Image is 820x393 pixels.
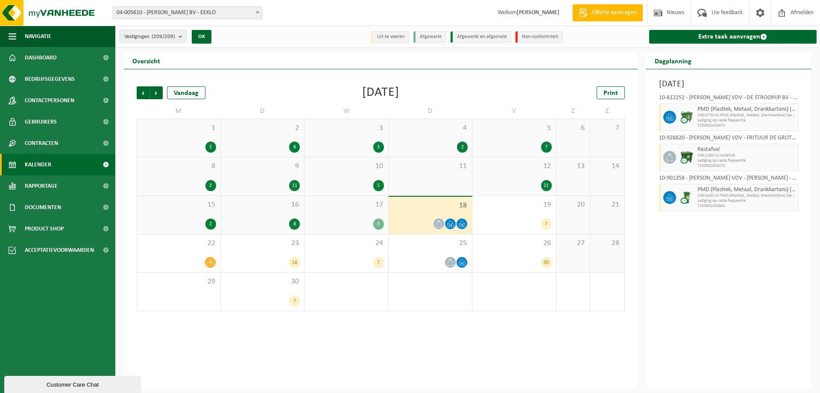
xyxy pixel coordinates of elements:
[697,158,797,163] span: Lediging op vaste frequentie
[289,219,300,230] div: 8
[309,124,384,133] span: 3
[371,31,409,43] li: Uit te voeren
[477,162,552,171] span: 12
[205,219,216,230] div: 2
[221,103,305,119] td: D
[124,30,175,43] span: Vestigingen
[289,257,300,268] div: 16
[137,86,149,99] span: Vorige
[451,31,511,43] li: Afgewerkt en afgemeld
[289,180,300,191] div: 11
[393,201,468,210] span: 18
[697,146,797,153] span: Restafval
[25,175,58,197] span: Rapportage
[25,197,61,218] span: Documenten
[477,124,552,133] span: 5
[697,186,797,193] span: PMD (Plastiek, Metaal, Drankkartons) (bedrijven)
[362,86,399,99] div: [DATE]
[556,103,591,119] td: Z
[373,142,384,153] div: 3
[25,90,74,111] span: Contactpersonen
[472,103,556,119] td: V
[594,239,620,248] span: 28
[289,142,300,153] div: 6
[120,30,187,43] button: Vestigingen(209/209)
[561,239,586,248] span: 27
[141,200,216,210] span: 15
[697,113,797,118] span: WB-0770-CU PMD (Plastiek, Metaal, Drankkartons) (bedrijven)
[413,31,446,43] li: Afgewerkt
[477,239,552,248] span: 26
[389,103,473,119] td: D
[697,153,797,158] span: WB-1100-CU restafval
[697,106,797,113] span: PMD (Plastiek, Metaal, Drankkartons) (bedrijven)
[141,239,216,248] span: 22
[25,239,94,261] span: Acceptatievoorwaarden
[25,26,51,47] span: Navigatie
[659,175,799,184] div: 10-901358 - [PERSON_NAME] VDV - [PERSON_NAME] - KNOKKE
[225,277,300,287] span: 30
[141,277,216,287] span: 29
[541,257,552,268] div: 30
[225,200,300,210] span: 16
[597,86,625,99] a: Print
[113,7,262,19] span: 04-005610 - ELIAS VANDEVOORDE BV - EEKLO
[25,154,51,175] span: Kalender
[680,151,693,164] img: WB-1100-CU
[309,200,384,210] span: 17
[541,219,552,230] div: 7
[561,124,586,133] span: 6
[697,198,797,204] span: Lediging op vaste frequentie
[289,295,300,307] div: 7
[646,52,700,69] h2: Dagplanning
[594,162,620,171] span: 14
[393,239,468,248] span: 25
[659,95,799,103] div: 10-812252 - [PERSON_NAME] VDV - DE STROOPIJP BV - DAMME
[659,135,799,144] div: 10-928820 - [PERSON_NAME] VDV - FRITUUR DE GROTE HONGER - ZAFFELARE
[680,111,693,124] img: WB-0770-CU
[659,78,799,91] h3: [DATE]
[603,90,618,97] span: Print
[561,162,586,171] span: 13
[25,47,57,68] span: Dashboard
[393,124,468,133] span: 4
[373,219,384,230] div: 3
[594,124,620,133] span: 7
[225,124,300,133] span: 2
[594,200,620,210] span: 21
[225,239,300,248] span: 23
[150,86,163,99] span: Volgende
[697,193,797,198] span: WB-0240-CU PMD (Plastiek, Metaal, Drankkartons) (bedrijven)
[225,162,300,171] span: 9
[113,6,262,19] span: 04-005610 - ELIAS VANDEVOORDE BV - EEKLO
[167,86,205,99] div: Vandaag
[697,118,797,123] span: Lediging op vaste frequentie
[515,31,563,43] li: Non-conformiteit
[141,162,216,171] span: 8
[649,30,817,44] a: Extra taak aanvragen
[680,191,693,204] img: WB-0240-CU
[477,200,552,210] span: 19
[309,239,384,248] span: 24
[373,180,384,191] div: 5
[25,111,57,133] span: Gebruikers
[25,218,64,239] span: Product Shop
[393,162,468,171] span: 11
[305,103,389,119] td: W
[373,257,384,268] div: 7
[697,204,797,209] span: T250001923841
[137,103,221,119] td: M
[457,142,468,153] div: 2
[697,163,797,168] span: T250001926272
[517,9,559,16] strong: [PERSON_NAME]
[152,34,175,39] count: (209/209)
[205,180,216,191] div: 2
[572,4,643,21] a: Offerte aanvragen
[205,142,216,153] div: 2
[124,52,169,69] h2: Overzicht
[309,162,384,171] span: 10
[141,124,216,133] span: 1
[192,30,211,44] button: OK
[590,9,638,17] span: Offerte aanvragen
